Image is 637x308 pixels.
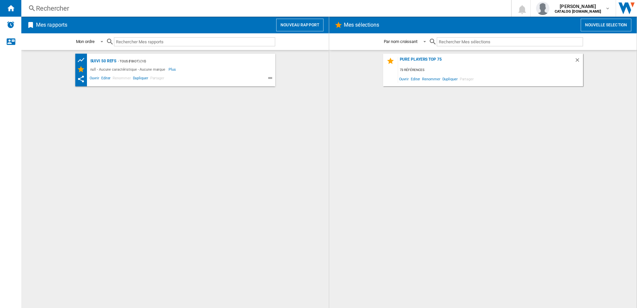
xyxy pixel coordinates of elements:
[89,57,117,65] div: SUIVI 50 REFS
[77,65,89,73] div: Mes Sélections
[116,57,262,65] div: - TOUS (fbiot) (10)
[410,74,421,83] span: Editer
[100,75,112,83] span: Editer
[555,3,601,10] span: [PERSON_NAME]
[421,74,441,83] span: Renommer
[114,37,275,46] input: Rechercher Mes rapports
[555,9,601,14] b: CATALOG [DOMAIN_NAME]
[342,19,380,31] h2: Mes sélections
[398,66,583,74] div: 73 références
[169,65,177,73] span: Plus
[441,74,459,83] span: Dupliquer
[581,19,631,31] button: Nouvelle selection
[36,4,494,13] div: Rechercher
[77,56,89,64] div: Tableau des prix des produits
[35,19,69,31] h2: Mes rapports
[459,74,475,83] span: Partager
[76,39,95,44] div: Mon ordre
[77,75,85,83] ng-md-icon: Ce rapport a été partagé avec vous
[7,21,15,29] img: alerts-logo.svg
[149,75,165,83] span: Partager
[574,57,583,66] div: Supprimer
[536,2,549,15] img: profile.jpg
[437,37,583,46] input: Rechercher Mes sélections
[89,65,169,73] div: null - Aucune caractéristique - Aucune marque
[112,75,132,83] span: Renommer
[384,39,417,44] div: Par nom croissant
[89,75,100,83] span: Ouvrir
[398,74,410,83] span: Ouvrir
[276,19,323,31] button: Nouveau rapport
[398,57,574,66] div: Pure Players TOP 75
[132,75,149,83] span: Dupliquer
